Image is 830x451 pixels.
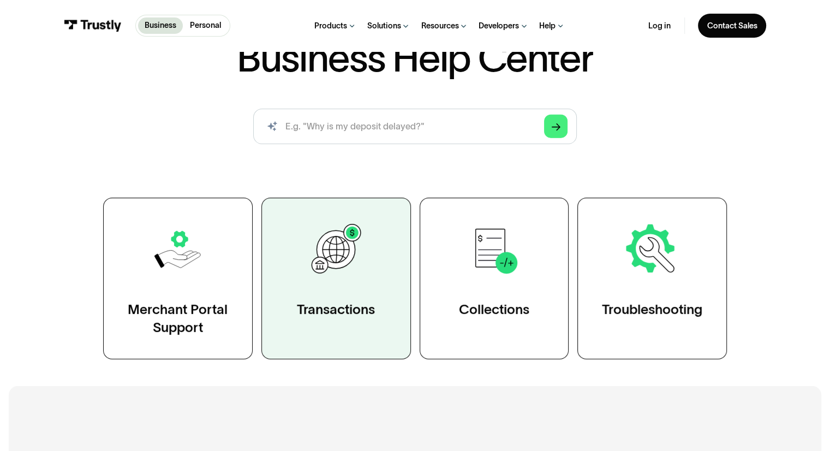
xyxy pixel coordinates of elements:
[420,198,569,359] a: Collections
[190,20,221,31] p: Personal
[698,14,766,37] a: Contact Sales
[479,21,519,31] div: Developers
[707,21,757,31] div: Contact Sales
[103,198,253,359] a: Merchant Portal Support
[602,301,702,319] div: Troubleshooting
[183,17,228,34] a: Personal
[314,21,347,31] div: Products
[539,21,556,31] div: Help
[253,109,576,144] form: Search
[261,198,411,359] a: Transactions
[253,109,576,144] input: search
[577,198,727,359] a: Troubleshooting
[421,21,458,31] div: Resources
[297,301,375,319] div: Transactions
[367,21,401,31] div: Solutions
[237,38,593,77] h1: Business Help Center
[145,20,176,31] p: Business
[648,21,671,31] a: Log in
[126,301,230,336] div: Merchant Portal Support
[64,20,122,32] img: Trustly Logo
[459,301,529,319] div: Collections
[138,17,183,34] a: Business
